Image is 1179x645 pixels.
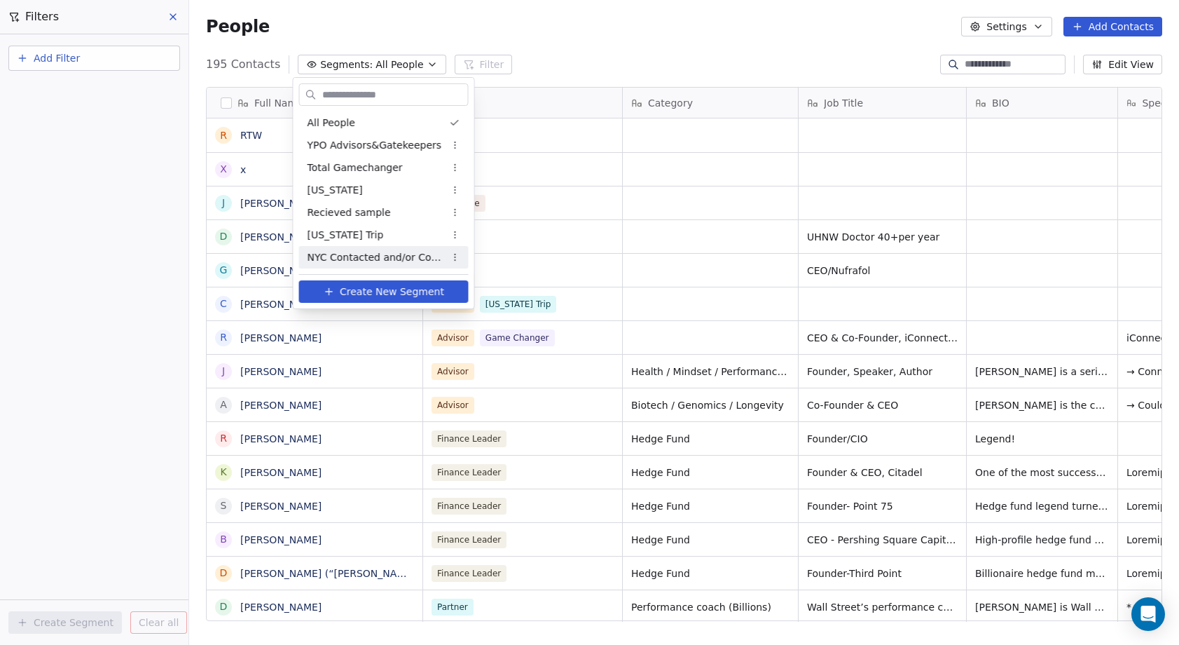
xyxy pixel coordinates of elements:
span: [US_STATE] Trip [308,228,384,243]
span: Recieved sample [308,205,391,220]
button: Create New Segment [299,280,469,303]
span: [US_STATE] [308,183,363,198]
span: Create New Segment [340,285,444,299]
div: Suggestions [299,111,469,269]
span: NYC Contacted and/or Confirmed [308,250,445,265]
span: YPO Advisors&Gatekeepers [308,138,442,153]
span: Total Gamechanger [308,161,403,175]
span: All People [308,116,355,130]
